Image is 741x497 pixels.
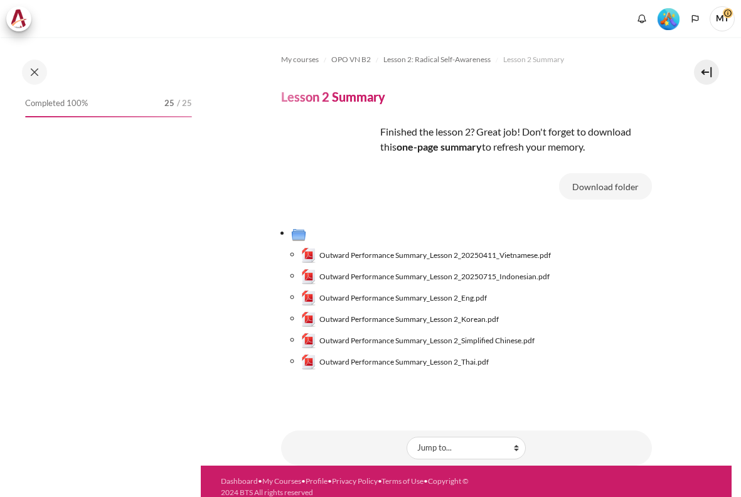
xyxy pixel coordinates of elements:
[301,312,316,327] img: Outward Performance Summary_Lesson 2_Korean.pdf
[281,88,385,105] h4: Lesson 2 Summary
[397,141,482,152] strong: one-page summary
[632,9,651,28] div: Show notification window with no new notifications
[319,314,499,325] span: Outward Performance Summary_Lesson 2_Korean.pdf
[658,7,680,30] div: Level #5
[710,6,735,31] span: MT
[301,248,316,263] img: Outward Performance Summary_Lesson 2_20250411_Vietnamese.pdf
[503,54,564,65] span: Lesson 2 Summary
[301,333,535,348] a: Outward Performance Summary_Lesson 2_Simplified Chinese.pdfOutward Performance Summary_Lesson 2_S...
[301,355,316,370] img: Outward Performance Summary_Lesson 2_Thai.pdf
[503,52,564,67] a: Lesson 2 Summary
[306,476,328,486] a: Profile
[177,97,192,110] span: / 25
[319,335,535,346] span: Outward Performance Summary_Lesson 2_Simplified Chinese.pdf
[331,52,371,67] a: OPO VN B2
[381,476,424,486] a: Terms of Use
[164,97,174,110] span: 25
[301,269,550,284] a: Outward Performance Summary_Lesson 2_20250715_Indonesian.pdfOutward Performance Summary_Lesson 2_...
[25,97,88,110] span: Completed 100%
[319,271,550,282] span: Outward Performance Summary_Lesson 2_20250715_Indonesian.pdf
[319,356,489,368] span: Outward Performance Summary_Lesson 2_Thai.pdf
[221,476,258,486] a: Dashboard
[301,355,489,370] a: Outward Performance Summary_Lesson 2_Thai.pdfOutward Performance Summary_Lesson 2_Thai.pdf
[301,333,316,348] img: Outward Performance Summary_Lesson 2_Simplified Chinese.pdf
[301,291,316,306] img: Outward Performance Summary_Lesson 2_Eng.pdf
[658,8,680,30] img: Level #5
[301,269,316,284] img: Outward Performance Summary_Lesson 2_20250715_Indonesian.pdf
[10,9,28,28] img: Architeck
[559,173,652,200] button: Download folder
[301,312,499,327] a: Outward Performance Summary_Lesson 2_Korean.pdfOutward Performance Summary_Lesson 2_Korean.pdf
[281,54,319,65] span: My courses
[319,292,487,304] span: Outward Performance Summary_Lesson 2_Eng.pdf
[383,54,491,65] span: Lesson 2: Radical Self-Awareness
[6,6,38,31] a: Architeck Architeck
[383,52,491,67] a: Lesson 2: Radical Self-Awareness
[686,9,705,28] button: Languages
[301,248,552,263] a: Outward Performance Summary_Lesson 2_20250411_Vietnamese.pdfOutward Performance Summary_Lesson 2_...
[653,7,685,30] a: Level #5
[301,291,488,306] a: Outward Performance Summary_Lesson 2_Eng.pdfOutward Performance Summary_Lesson 2_Eng.pdf
[281,50,652,70] nav: Navigation bar
[319,250,551,261] span: Outward Performance Summary_Lesson 2_20250411_Vietnamese.pdf
[710,6,735,31] a: User menu
[281,124,375,218] img: asedga
[25,116,192,117] div: 100%
[262,476,301,486] a: My Courses
[332,476,378,486] a: Privacy Policy
[201,37,732,466] section: Content
[331,54,371,65] span: OPO VN B2
[281,52,319,67] a: My courses
[281,124,652,154] p: Finished the lesson 2? Great job! Don't forget to download this to refresh your memory.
